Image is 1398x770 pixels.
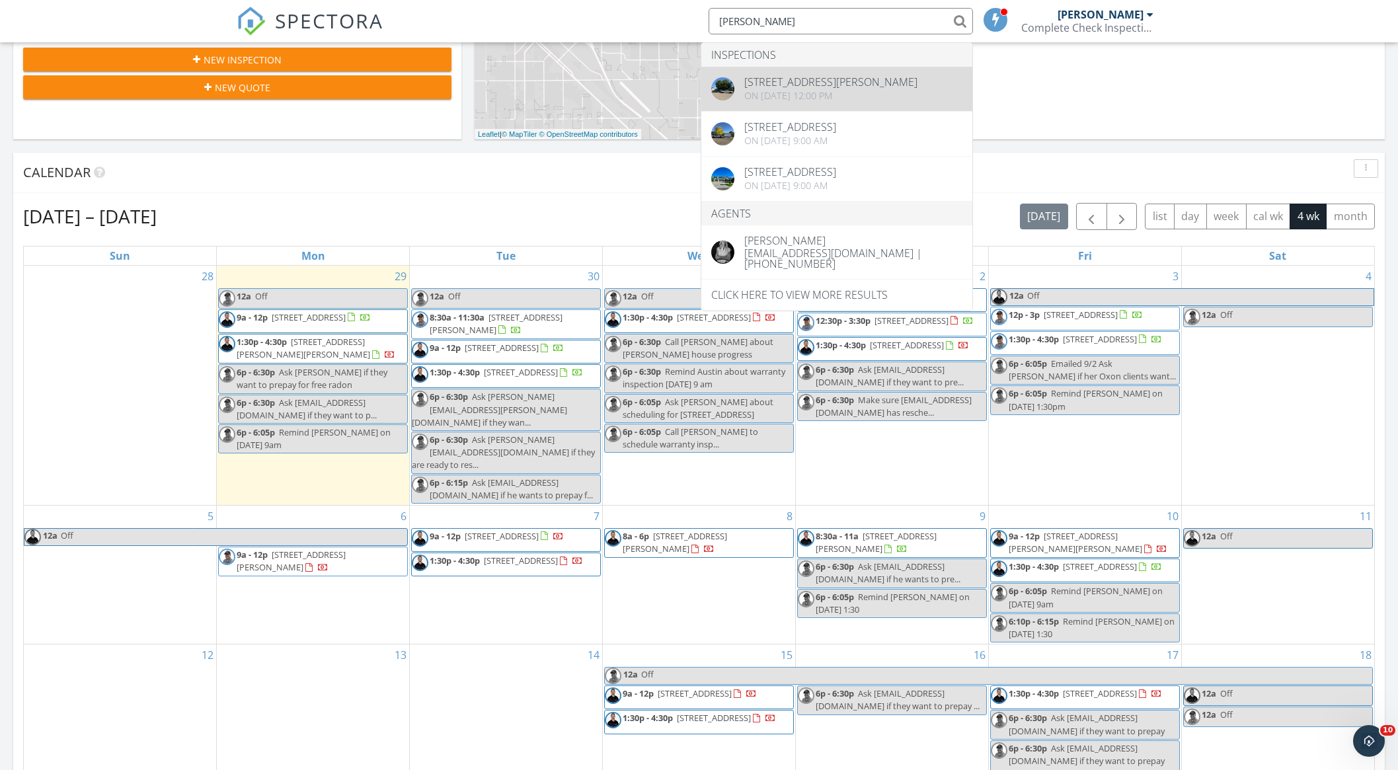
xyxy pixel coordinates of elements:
[410,505,603,644] td: Go to October 7, 2025
[623,366,661,377] span: 6p - 6:30p
[744,135,836,146] div: On [DATE] 9:00 am
[1363,266,1374,287] a: Go to October 4, 2025
[1009,358,1047,369] span: 6p - 6:05p
[392,266,409,287] a: Go to September 29, 2025
[484,366,558,378] span: [STREET_ADDRESS]
[430,311,485,323] span: 8:30a - 11:30a
[412,530,428,547] img: steve_complete_check_3.jpg
[1181,505,1374,644] td: Go to October 11, 2025
[816,364,964,388] span: Ask [EMAIL_ADDRESS][DOMAIN_NAME] if they want to pre...
[798,560,814,577] img: michael_hasson_boise_id_home_inspector.jpg
[1020,204,1068,229] button: [DATE]
[603,266,796,506] td: Go to October 1, 2025
[412,290,428,307] img: michael_hasson_boise_id_home_inspector.jpg
[412,311,428,328] img: michael_hasson_boise_id_home_inspector.jpg
[623,311,776,323] a: 1:30p - 4:30p [STREET_ADDRESS]
[219,549,235,565] img: michael_hasson_boise_id_home_inspector.jpg
[604,710,794,734] a: 1:30p - 4:30p [STREET_ADDRESS]
[816,687,854,699] span: 6p - 6:30p
[275,7,383,34] span: SPECTORA
[1063,560,1137,572] span: [STREET_ADDRESS]
[623,530,649,542] span: 8a - 6p
[1009,615,1175,640] span: Remind [PERSON_NAME] on [DATE] 1:30
[1357,644,1374,666] a: Go to October 18, 2025
[61,529,73,541] span: Off
[237,397,377,421] span: Ask [EMAIL_ADDRESS][DOMAIN_NAME] if they want to p...
[24,529,41,545] img: steve_complete_check_3.jpg
[465,342,539,354] span: [STREET_ADDRESS]
[448,290,461,302] span: Off
[237,549,346,573] a: 9a - 12p [STREET_ADDRESS][PERSON_NAME]
[199,266,216,287] a: Go to September 28, 2025
[1009,585,1163,609] span: Remind [PERSON_NAME] on [DATE] 9am
[412,555,428,571] img: steve_complete_check_3.jpg
[430,311,563,336] span: [STREET_ADDRESS][PERSON_NAME]
[1009,333,1059,345] span: 1:30p - 4:30p
[991,530,1007,547] img: steve_complete_check_3.jpg
[1202,309,1216,321] span: 12a
[1220,530,1233,542] span: Off
[199,644,216,666] a: Go to October 12, 2025
[484,555,558,566] span: [STREET_ADDRESS]
[623,668,639,684] span: 12a
[991,358,1007,374] img: michael_hasson_boise_id_home_inspector.jpg
[430,555,480,566] span: 1:30p - 4:30p
[494,247,518,265] a: Tuesday
[816,315,871,327] span: 12:30p - 3:30p
[237,366,387,391] span: Ask [PERSON_NAME] if they want to prepay for free radon
[1009,615,1059,627] span: 6:10p - 6:15p
[23,203,157,229] h2: [DATE] – [DATE]
[24,505,217,644] td: Go to October 5, 2025
[816,339,866,351] span: 1:30p - 4:30p
[797,528,987,558] a: 8:30a - 11a [STREET_ADDRESS][PERSON_NAME]
[1009,687,1059,699] span: 1:30p - 4:30p
[398,506,409,527] a: Go to October 6, 2025
[1290,204,1327,229] button: 4 wk
[990,307,1180,330] a: 12p - 3p [STREET_ADDRESS]
[272,311,346,323] span: [STREET_ADDRESS]
[1326,204,1375,229] button: month
[711,77,734,100] img: 9276853%2Fcover_photos%2FHDKSUq2M4FeVYDiwdB0R%2Foriginal.jpg
[1009,387,1047,399] span: 6p - 6:05p
[465,530,539,542] span: [STREET_ADDRESS]
[709,8,973,34] input: Search everything...
[1184,309,1200,325] img: michael_hasson_boise_id_home_inspector.jpg
[1202,709,1216,720] span: 12a
[711,167,734,190] img: 6856151%2Fcover_photos%2FMEedkDfyrYy0YWu228wC%2Foriginal.jpeg
[218,547,408,576] a: 9a - 12p [STREET_ADDRESS][PERSON_NAME]
[1075,247,1095,265] a: Friday
[585,644,602,666] a: Go to October 14, 2025
[623,712,776,724] a: 1:30p - 4:30p [STREET_ADDRESS]
[744,91,917,101] div: On [DATE] 12:00 pm
[605,530,621,547] img: steve_complete_check_3.jpg
[1009,687,1162,699] a: 1:30p - 4:30p [STREET_ADDRESS]
[971,644,988,666] a: Go to October 16, 2025
[816,290,974,302] a: 8:30a - 11:30a [STREET_ADDRESS]
[988,505,1181,644] td: Go to October 10, 2025
[1266,247,1289,265] a: Saturday
[991,742,1007,759] img: michael_hasson_boise_id_home_inspector.jpg
[1009,289,1025,305] span: 12a
[237,549,346,573] span: [STREET_ADDRESS][PERSON_NAME]
[411,364,601,388] a: 1:30p - 4:30p [STREET_ADDRESS]
[412,391,567,428] span: Ask [PERSON_NAME][EMAIL_ADDRESS][PERSON_NAME][DOMAIN_NAME] if they wan...
[237,290,251,302] span: 12a
[1357,506,1374,527] a: Go to October 11, 2025
[623,687,654,699] span: 9a - 12p
[1009,742,1047,754] span: 6p - 6:30p
[744,122,836,132] div: [STREET_ADDRESS]
[430,290,444,302] span: 12a
[539,130,638,138] a: © OpenStreetMap contributors
[991,560,1007,577] img: steve_complete_check_3.jpg
[605,366,621,382] img: michael_hasson_boise_id_home_inspector.jpg
[219,290,235,307] img: michael_hasson_boise_id_home_inspector.jpg
[1181,266,1374,506] td: Go to October 4, 2025
[798,315,814,331] img: michael_hasson_boise_id_home_inspector.jpg
[1220,687,1233,699] span: Off
[1009,309,1143,321] a: 12p - 3p [STREET_ADDRESS]
[605,668,621,684] img: michael_hasson_boise_id_home_inspector.jpg
[991,289,1007,305] img: steve_complete_check_3.jpg
[605,336,621,352] img: michael_hasson_boise_id_home_inspector.jpg
[1353,725,1385,757] iframe: Intercom live chat
[816,687,980,712] span: Ask [EMAIL_ADDRESS][DOMAIN_NAME] if they want to prepay ...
